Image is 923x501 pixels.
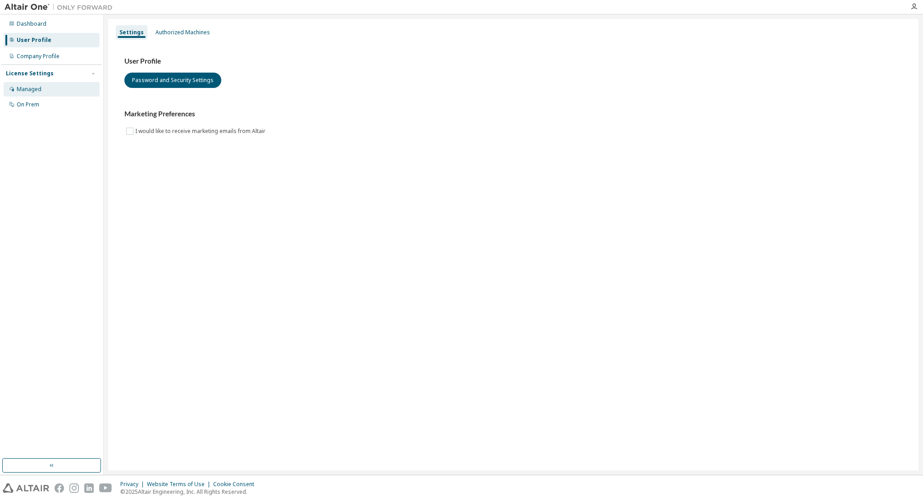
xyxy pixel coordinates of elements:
div: Website Terms of Use [147,481,213,488]
button: Password and Security Settings [124,73,221,88]
img: linkedin.svg [84,483,94,493]
div: Cookie Consent [213,481,260,488]
div: On Prem [17,101,39,108]
div: License Settings [6,70,54,77]
img: youtube.svg [99,483,112,493]
label: I would like to receive marketing emails from Altair [135,126,267,137]
img: facebook.svg [55,483,64,493]
p: © 2025 Altair Engineering, Inc. All Rights Reserved. [120,488,260,496]
h3: Marketing Preferences [124,110,902,119]
h3: User Profile [124,57,902,66]
img: altair_logo.svg [3,483,49,493]
img: Altair One [5,3,117,12]
img: instagram.svg [69,483,79,493]
div: Managed [17,86,41,93]
div: Settings [119,29,144,36]
div: Privacy [120,481,147,488]
div: Company Profile [17,53,59,60]
div: Authorized Machines [155,29,210,36]
div: User Profile [17,37,51,44]
div: Dashboard [17,20,46,28]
